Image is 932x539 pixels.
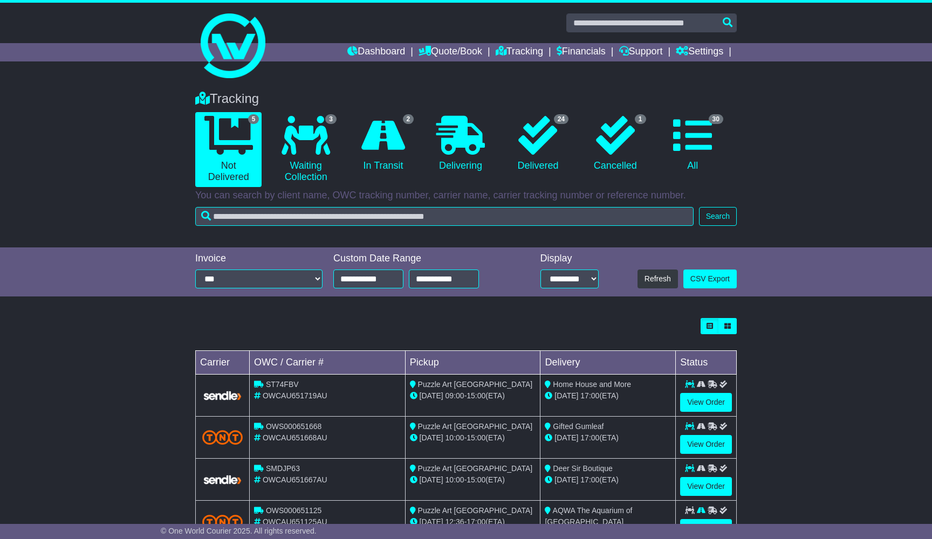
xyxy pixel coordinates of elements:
span: OWCAU651125AU [263,517,327,526]
td: Delivery [540,351,676,375]
span: SMDJP63 [266,464,300,473]
span: 15:00 [467,391,485,400]
span: AQWA The Aquarium of [GEOGRAPHIC_DATA] [545,506,632,526]
div: Display [540,253,599,265]
span: 3 [325,114,337,124]
div: - (ETA) [410,516,536,528]
td: Carrier [196,351,250,375]
span: 30 [709,114,723,124]
span: 09:00 [446,391,464,400]
a: 3 Waiting Collection [272,112,339,187]
button: Search [699,207,737,226]
span: 17:00 [467,517,485,526]
a: View Order [680,519,732,538]
span: OWCAU651719AU [263,391,327,400]
div: (ETA) [545,474,671,486]
span: [DATE] [554,433,578,442]
a: Settings [676,43,723,61]
span: Puzzle Art [GEOGRAPHIC_DATA] [418,380,533,389]
span: [DATE] [420,517,443,526]
div: (ETA) [545,390,671,402]
span: 10:00 [446,475,464,484]
span: 17:00 [580,391,599,400]
span: [DATE] [554,391,578,400]
div: Tracking [190,91,742,107]
span: Gifted Gumleaf [553,422,604,431]
span: 15:00 [467,433,485,442]
span: [DATE] [420,433,443,442]
a: Delivering [427,112,494,176]
span: [DATE] [420,391,443,400]
div: - (ETA) [410,474,536,486]
button: Refresh [638,269,678,288]
span: ST74FBV [266,380,299,389]
a: CSV Export [683,269,737,288]
span: Home House and More [553,380,631,389]
a: 2 In Transit [350,112,416,176]
a: Quote/Book [419,43,482,61]
span: 2 [403,114,414,124]
a: 24 Delivered [505,112,571,176]
span: 24 [554,114,568,124]
td: Pickup [405,351,540,375]
img: TNT_Domestic.png [202,430,243,445]
p: You can search by client name, OWC tracking number, carrier name, carrier tracking number or refe... [195,190,737,202]
span: 17:00 [580,475,599,484]
a: 30 All [660,112,726,176]
a: Financials [557,43,606,61]
span: OWS000651125 [266,506,322,515]
a: Dashboard [347,43,405,61]
td: Status [676,351,737,375]
img: GetCarrierServiceLogo [202,390,243,402]
span: 5 [248,114,259,124]
div: - (ETA) [410,390,536,402]
a: View Order [680,435,732,454]
span: OWS000651668 [266,422,322,431]
span: [DATE] [554,475,578,484]
td: OWC / Carrier # [250,351,406,375]
span: OWCAU651668AU [263,433,327,442]
span: Deer Sir Boutique [553,464,613,473]
span: 12:36 [446,517,464,526]
span: © One World Courier 2025. All rights reserved. [161,527,317,535]
a: View Order [680,477,732,496]
span: OWCAU651667AU [263,475,327,484]
span: 15:00 [467,475,485,484]
span: Puzzle Art [GEOGRAPHIC_DATA] [418,422,533,431]
a: View Order [680,393,732,412]
span: [DATE] [420,475,443,484]
a: 5 Not Delivered [195,112,262,187]
a: Tracking [496,43,543,61]
div: Custom Date Range [333,253,506,265]
span: 17:00 [580,433,599,442]
div: (ETA) [545,432,671,444]
img: GetCarrierServiceLogo [202,474,243,486]
span: Puzzle Art [GEOGRAPHIC_DATA] [418,506,533,515]
img: TNT_Domestic.png [202,515,243,529]
span: Puzzle Art [GEOGRAPHIC_DATA] [418,464,533,473]
span: 1 [635,114,646,124]
div: Invoice [195,253,323,265]
div: - (ETA) [410,432,536,444]
span: 10:00 [446,433,464,442]
a: 1 Cancelled [582,112,648,176]
a: Support [619,43,663,61]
